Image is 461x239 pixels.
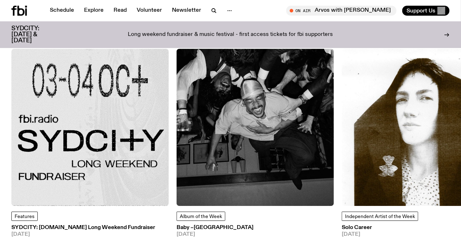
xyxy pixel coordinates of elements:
[194,225,253,230] span: [GEOGRAPHIC_DATA]
[168,6,205,16] a: Newsletter
[177,225,334,230] h3: Baby –
[11,225,169,230] h3: SYDCITY: [DOMAIN_NAME] Long Weekend Fundraiser
[109,6,131,16] a: Read
[177,212,225,221] a: Album of the Week
[11,212,38,221] a: Features
[177,49,334,206] img: A black and white upside down image of Dijon, held up by a group of people. His eyes are closed a...
[345,214,415,219] span: Independent Artist of the Week
[132,6,166,16] a: Volunteer
[11,49,169,206] img: Black text on gray background. Reading top to bottom: 03-04 OCT. fbi.radio SYDCITY LONG WEEKEND F...
[177,232,334,237] span: [DATE]
[128,32,333,38] p: Long weekend fundraiser & music festival - first access tickets for fbi supporters
[80,6,108,16] a: Explore
[286,6,397,16] button: On AirArvos with [PERSON_NAME]
[46,6,78,16] a: Schedule
[407,7,435,14] span: Support Us
[402,6,450,16] button: Support Us
[11,26,57,44] h3: SYDCITY: [DATE] & [DATE]
[15,214,35,219] span: Features
[180,214,222,219] span: Album of the Week
[11,232,169,237] span: [DATE]
[342,212,418,221] a: Independent Artist of the Week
